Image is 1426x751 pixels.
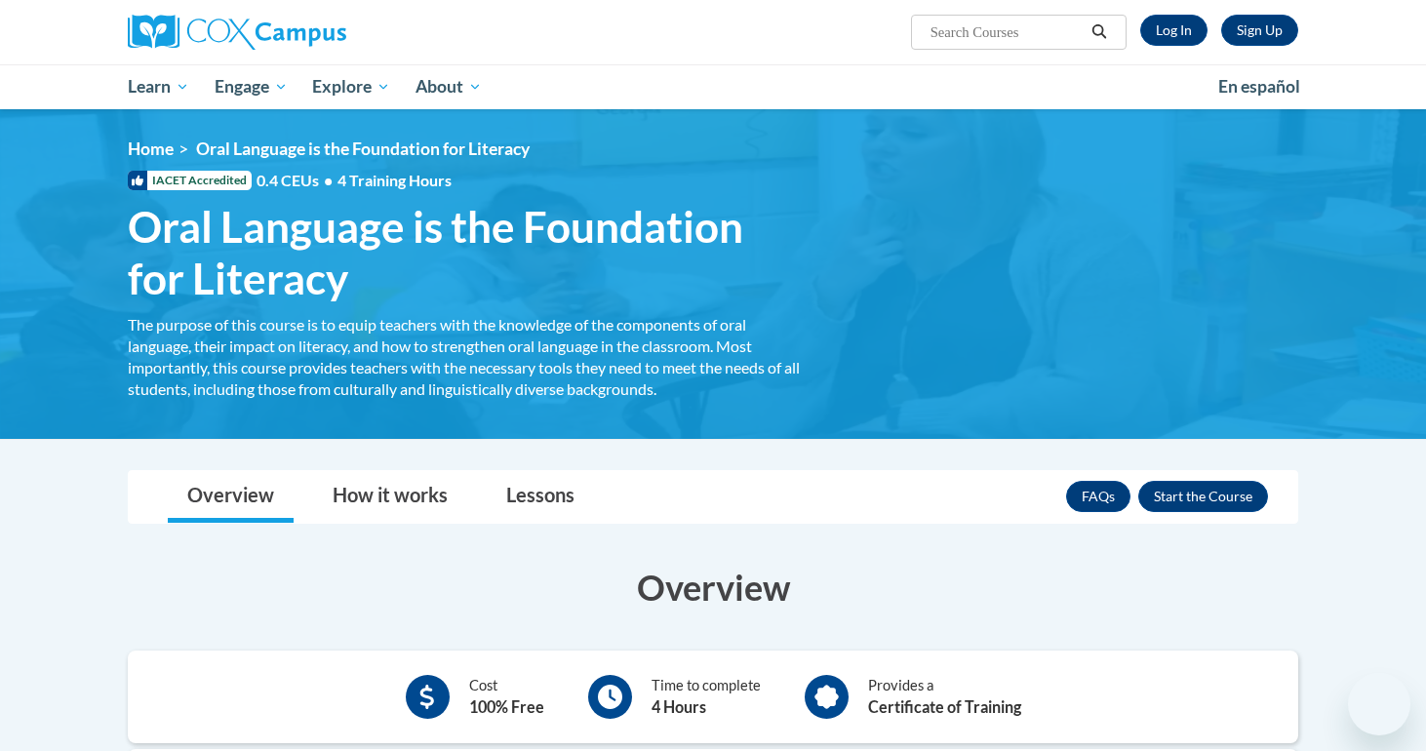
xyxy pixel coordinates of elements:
span: • [324,171,333,189]
img: Cox Campus [128,15,346,50]
div: Main menu [99,64,1327,109]
div: Time to complete [652,675,761,719]
span: Learn [128,75,189,99]
a: Learn [115,64,202,109]
span: En español [1218,76,1300,97]
h3: Overview [128,563,1298,612]
a: FAQs [1066,481,1130,512]
span: Oral Language is the Foundation for Literacy [196,138,530,159]
a: Engage [202,64,300,109]
a: En español [1206,66,1313,107]
div: Provides a [868,675,1021,719]
a: Overview [168,471,294,523]
span: Explore [312,75,390,99]
span: 4 Training Hours [337,171,452,189]
span: Oral Language is the Foundation for Literacy [128,201,801,304]
a: How it works [313,471,467,523]
b: 4 Hours [652,697,706,716]
span: 0.4 CEUs [257,170,452,191]
span: About [416,75,482,99]
button: Search [1085,20,1114,44]
a: Log In [1140,15,1208,46]
iframe: Button to launch messaging window [1348,673,1410,735]
div: Cost [469,675,544,719]
a: Cox Campus [128,15,498,50]
b: 100% Free [469,697,544,716]
a: Explore [299,64,403,109]
input: Search Courses [929,20,1085,44]
b: Certificate of Training [868,697,1021,716]
span: Engage [215,75,288,99]
a: About [403,64,495,109]
a: Register [1221,15,1298,46]
a: Home [128,138,174,159]
a: Lessons [487,471,594,523]
div: The purpose of this course is to equip teachers with the knowledge of the components of oral lang... [128,314,801,400]
button: Enroll [1138,481,1268,512]
span: IACET Accredited [128,171,252,190]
